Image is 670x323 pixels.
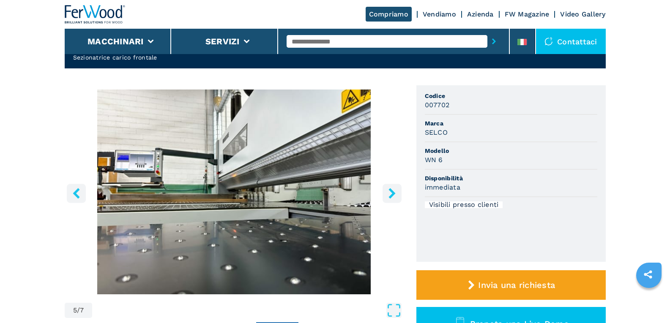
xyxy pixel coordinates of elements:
[634,285,664,317] iframe: Chat
[505,10,550,18] a: FW Magazine
[65,90,404,294] img: Sezionatrice carico frontale SELCO WN 6
[425,201,503,208] div: Visibili presso clienti
[637,264,659,285] a: sharethis
[425,182,460,192] h3: immediata
[478,280,555,290] span: Invia una richiesta
[536,29,606,54] div: Contattaci
[560,10,605,18] a: Video Gallery
[383,184,402,203] button: right-button
[425,174,597,182] span: Disponibilità
[467,10,494,18] a: Azienda
[88,36,144,46] button: Macchinari
[487,32,500,51] button: submit-button
[425,128,448,137] h3: SELCO
[425,147,597,155] span: Modello
[423,10,456,18] a: Vendiamo
[544,37,553,46] img: Contattaci
[65,90,404,294] div: Go to Slide 5
[73,53,157,62] h2: Sezionatrice carico frontale
[67,184,86,203] button: left-button
[416,270,606,300] button: Invia una richiesta
[425,155,443,165] h3: WN 6
[425,92,597,100] span: Codice
[80,307,84,314] span: 7
[77,307,80,314] span: /
[94,303,401,318] button: Open Fullscreen
[366,7,412,22] a: Compriamo
[425,100,450,110] h3: 007702
[73,307,77,314] span: 5
[205,36,240,46] button: Servizi
[65,5,126,24] img: Ferwood
[425,119,597,128] span: Marca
